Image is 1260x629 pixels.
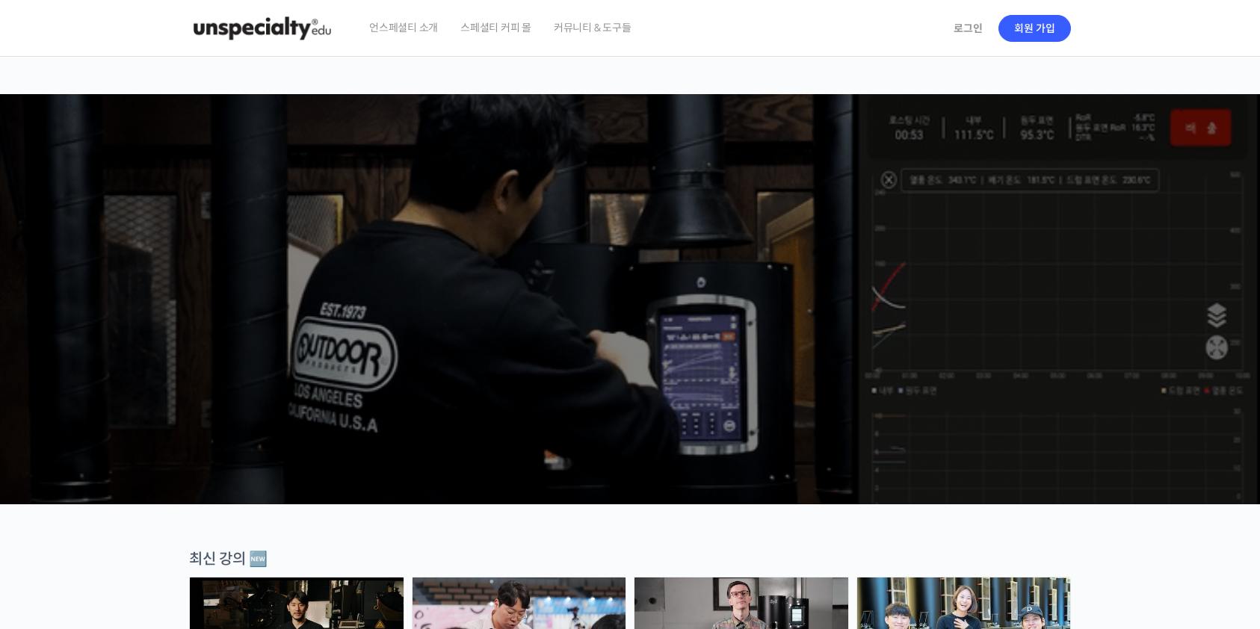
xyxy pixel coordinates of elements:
p: [PERSON_NAME]을 다하는 당신을 위해, 최고와 함께 만든 커피 클래스 [15,229,1246,304]
a: 회원 가입 [998,15,1071,42]
div: 최신 강의 🆕 [189,549,1071,569]
p: 시간과 장소에 구애받지 않고, 검증된 커리큘럼으로 [15,311,1246,332]
a: 로그인 [945,11,992,46]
